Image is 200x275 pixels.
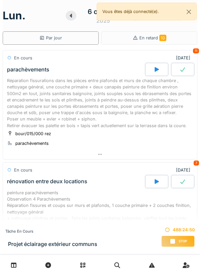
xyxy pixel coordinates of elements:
[14,167,32,173] div: En cours
[96,17,110,25] div: 2025
[159,35,166,41] span: 10
[39,35,62,41] div: Par jour
[7,178,87,185] div: rénovation entre deux locations
[161,227,195,233] div: 488:24:50
[7,77,193,129] div: Réparation fissurations dans les pièces entre plafonds et murs de chaque chambre , nettoyage géné...
[193,48,199,53] div: 11
[139,35,166,40] span: En retard
[15,140,49,147] div: parachèvements
[5,229,97,234] div: Tâche en cours
[3,9,26,22] h1: lun.
[181,3,196,21] button: Close
[7,66,49,73] div: parachèvements
[8,241,97,247] h3: Projet éclairage extérieur communs
[176,167,193,173] div: [DATE]
[7,190,193,241] div: peinture parachèvements Observation 4 Parachèvements Réparation fissures et coups sur murs et pla...
[97,3,197,20] div: Vous êtes déjà connecté(e).
[14,55,32,61] div: En cours
[15,130,51,137] div: bour/015/000 rez
[176,55,193,61] div: [DATE]
[194,161,199,166] div: 7
[88,7,119,17] div: 6 octobre
[179,239,187,244] span: Stop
